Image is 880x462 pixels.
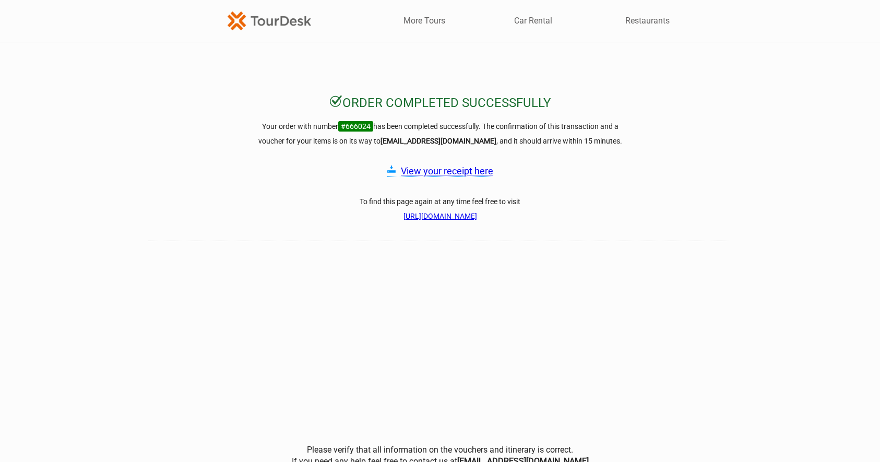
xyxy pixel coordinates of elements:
[252,119,628,148] h3: Your order with number has been completed successfully. The confirmation of this transaction and ...
[380,137,496,145] strong: [EMAIL_ADDRESS][DOMAIN_NAME]
[403,15,445,27] a: More Tours
[228,11,311,30] img: TourDesk-logo-td-orange-v1.png
[514,15,552,27] a: Car Rental
[252,194,628,223] h3: To find this page again at any time feel free to visit
[148,242,732,425] iframe: How was your booking experience? Give us feedback.
[403,212,477,220] a: [URL][DOMAIN_NAME]
[401,165,493,176] a: View your receipt here
[338,121,373,132] span: #666024
[625,15,670,27] a: Restaurants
